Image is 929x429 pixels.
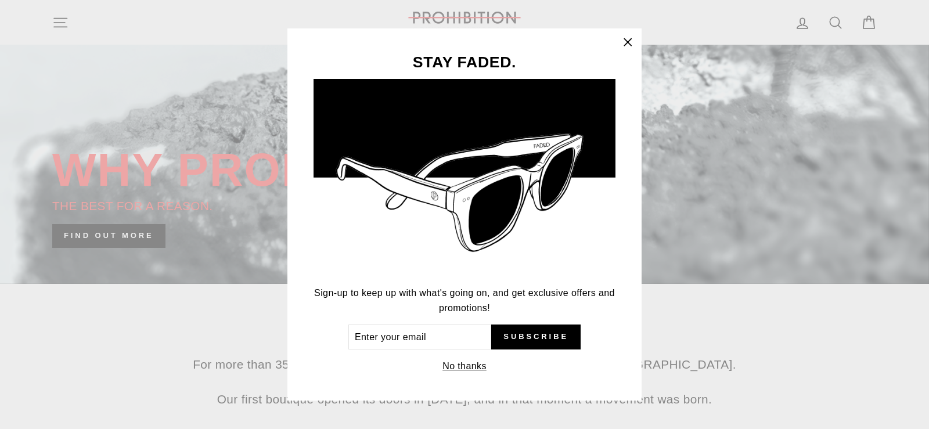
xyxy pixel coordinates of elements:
span: Subscribe [503,331,568,342]
button: Subscribe [491,325,581,350]
button: No thanks [439,358,490,374]
p: Sign-up to keep up with what's going on, and get exclusive offers and promotions! [314,286,615,315]
h3: STAY FADED. [314,55,615,70]
input: Enter your email [348,325,491,350]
